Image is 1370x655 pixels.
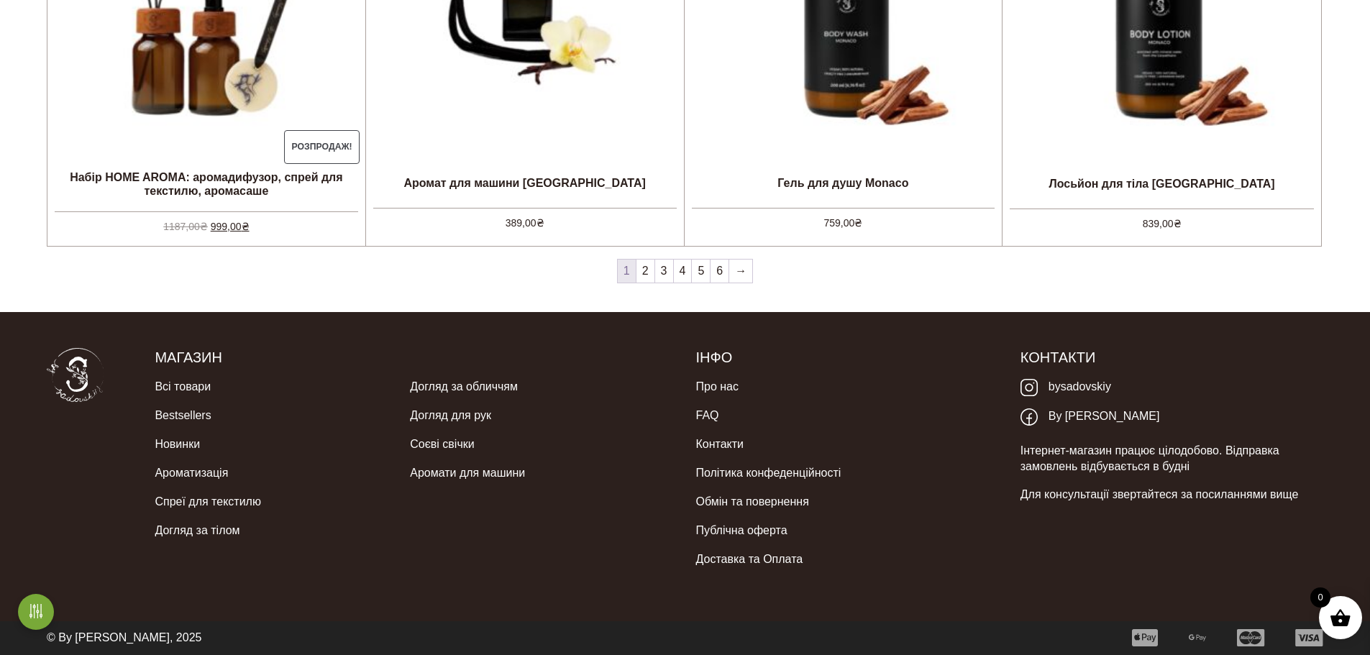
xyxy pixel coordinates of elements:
p: Інтернет-магазин працює цілодобово. Відправка замовлень відбувається в будні [1020,443,1323,475]
bdi: 1187,00 [163,221,208,232]
a: Обмін та повернення [695,487,808,516]
a: 2 [636,260,654,283]
a: Про нас [695,372,738,401]
bdi: 999,00 [211,221,250,232]
bdi: 759,00 [823,217,862,229]
a: Доставка та Оплата [695,545,803,574]
span: Розпродаж! [284,130,360,165]
a: 5 [692,260,710,283]
h2: Гель для душу Monaco [685,165,1003,201]
span: 1 [618,260,636,283]
a: Догляд за тілом [155,516,239,545]
a: Політика конфеденційності [695,459,841,487]
a: Спреї для текстилю [155,487,261,516]
h2: Аромат для машини [GEOGRAPHIC_DATA] [366,165,684,201]
a: Аромати для машини [410,459,525,487]
bdi: 389,00 [506,217,544,229]
span: ₴ [200,221,208,232]
h5: Інфо [695,348,998,367]
a: → [729,260,752,283]
p: Для консультації звертайтеся за посиланнями вище [1020,487,1323,503]
a: Bestsellers [155,401,211,430]
a: 6 [711,260,729,283]
h5: Магазин [155,348,674,367]
a: Догляд для рук [410,401,491,430]
a: Публічна оферта [695,516,787,545]
h2: Лосьйон для тіла [GEOGRAPHIC_DATA] [1003,165,1321,201]
span: ₴ [1174,218,1182,229]
a: Соєві свічки [410,430,474,459]
a: 4 [674,260,692,283]
a: 3 [655,260,673,283]
span: ₴ [854,217,862,229]
a: bysadovskiy [1020,372,1111,402]
a: Ароматизація [155,459,228,487]
a: By [PERSON_NAME] [1020,402,1160,431]
span: ₴ [242,221,250,232]
a: Новинки [155,430,200,459]
h5: Контакти [1020,348,1323,367]
a: FAQ [695,401,718,430]
p: © By [PERSON_NAME], 2025 [47,630,201,646]
span: ₴ [536,217,544,229]
a: Догляд за обличчям [410,372,518,401]
span: 0 [1310,587,1330,608]
a: Контакти [695,430,744,459]
bdi: 839,00 [1143,218,1182,229]
a: Всі товари [155,372,211,401]
h2: Набір HOME AROMA: аромадифузор, спрей для текстилю, аромасаше [47,165,365,203]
